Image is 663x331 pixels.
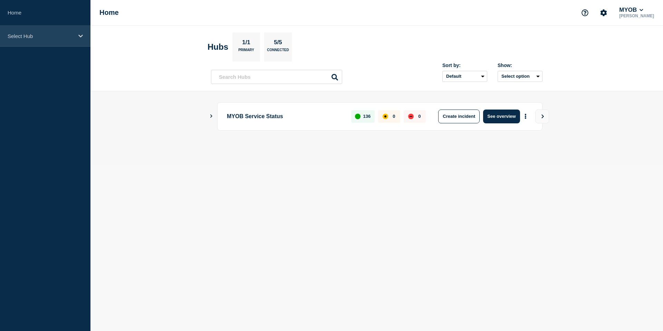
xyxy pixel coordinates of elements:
div: affected [383,114,388,119]
button: View [535,110,549,123]
p: 0 [418,114,421,119]
button: Support [578,6,592,20]
button: Show Connected Hubs [210,114,213,119]
button: Account settings [596,6,611,20]
p: [PERSON_NAME] [618,13,655,18]
p: 5/5 [271,39,285,48]
div: Show: [498,63,542,68]
p: Primary [238,48,254,55]
button: Create incident [438,110,480,123]
p: Connected [267,48,289,55]
p: 136 [363,114,371,119]
button: MYOB [618,7,645,13]
h2: Hubs [208,42,228,52]
p: MYOB Service Status [227,110,343,123]
button: See overview [483,110,520,123]
div: up [355,114,361,119]
button: More actions [521,110,530,123]
p: Select Hub [8,33,74,39]
select: Sort by [442,71,487,82]
p: 0 [393,114,395,119]
div: down [408,114,414,119]
input: Search Hubs [211,70,342,84]
h1: Home [99,9,119,17]
div: Sort by: [442,63,487,68]
button: Select option [498,71,542,82]
p: 1/1 [240,39,253,48]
